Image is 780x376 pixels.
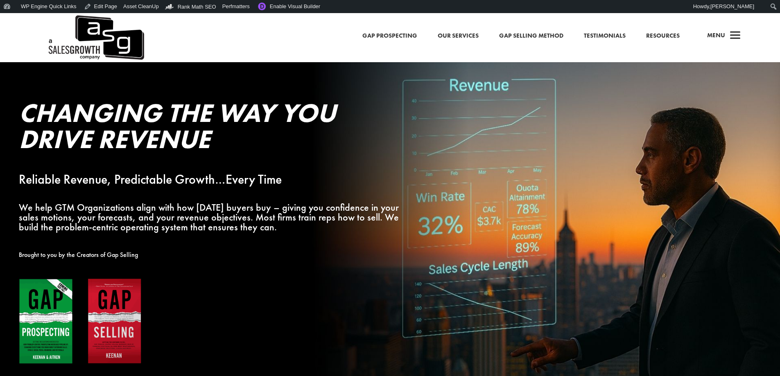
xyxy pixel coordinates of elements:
span: Menu [707,31,725,39]
img: Gap Books [19,278,142,365]
a: Gap Prospecting [362,31,417,41]
p: We help GTM Organizations align with how [DATE] buyers buy – giving you confidence in your sales ... [19,203,403,232]
h2: Changing the Way You Drive Revenue [19,100,403,156]
span: a [727,28,744,44]
a: Testimonials [584,31,626,41]
a: A Sales Growth Company Logo [47,13,144,62]
span: [PERSON_NAME] [710,3,754,9]
a: Our Services [438,31,479,41]
span: Rank Math SEO [178,4,216,10]
a: Gap Selling Method [499,31,563,41]
p: Brought to you by the Creators of Gap Selling [19,250,403,260]
a: Resources [646,31,680,41]
p: Reliable Revenue, Predictable Growth…Every Time [19,175,403,185]
img: ASG Co. Logo [47,13,144,62]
